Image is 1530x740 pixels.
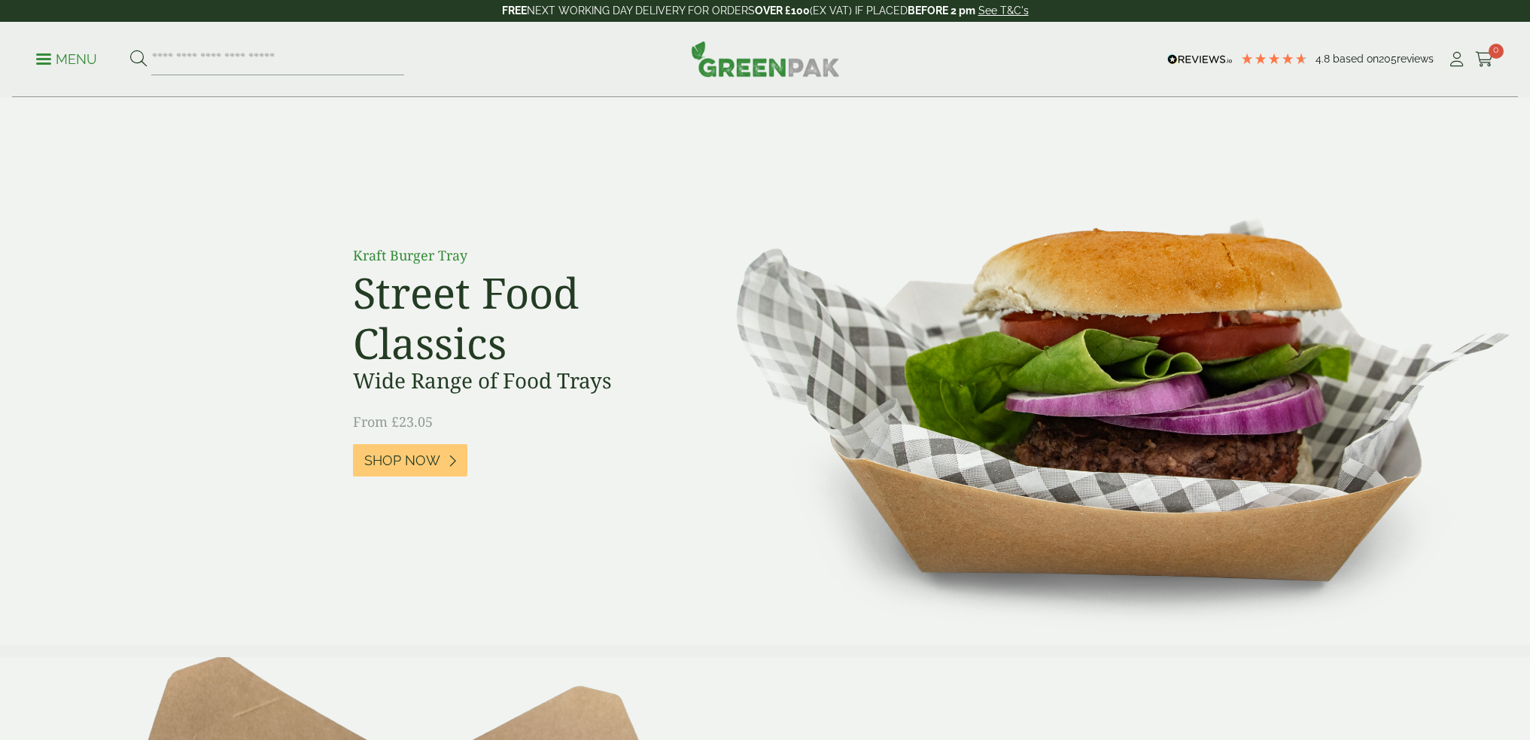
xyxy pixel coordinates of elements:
[1447,52,1466,67] i: My Account
[1475,48,1494,71] a: 0
[353,245,692,266] p: Kraft Burger Tray
[1475,52,1494,67] i: Cart
[502,5,527,17] strong: FREE
[689,98,1530,645] img: Street Food Classics
[353,444,467,477] a: Shop Now
[36,50,97,69] p: Menu
[364,452,440,469] span: Shop Now
[1316,53,1333,65] span: 4.8
[1240,52,1308,65] div: 4.79 Stars
[353,413,433,431] span: From £23.05
[353,267,692,368] h2: Street Food Classics
[1333,53,1379,65] span: Based on
[978,5,1029,17] a: See T&C's
[1167,54,1233,65] img: REVIEWS.io
[1397,53,1434,65] span: reviews
[908,5,975,17] strong: BEFORE 2 pm
[755,5,810,17] strong: OVER £100
[1379,53,1397,65] span: 205
[691,41,840,77] img: GreenPak Supplies
[36,50,97,65] a: Menu
[1489,44,1504,59] span: 0
[353,368,692,394] h3: Wide Range of Food Trays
